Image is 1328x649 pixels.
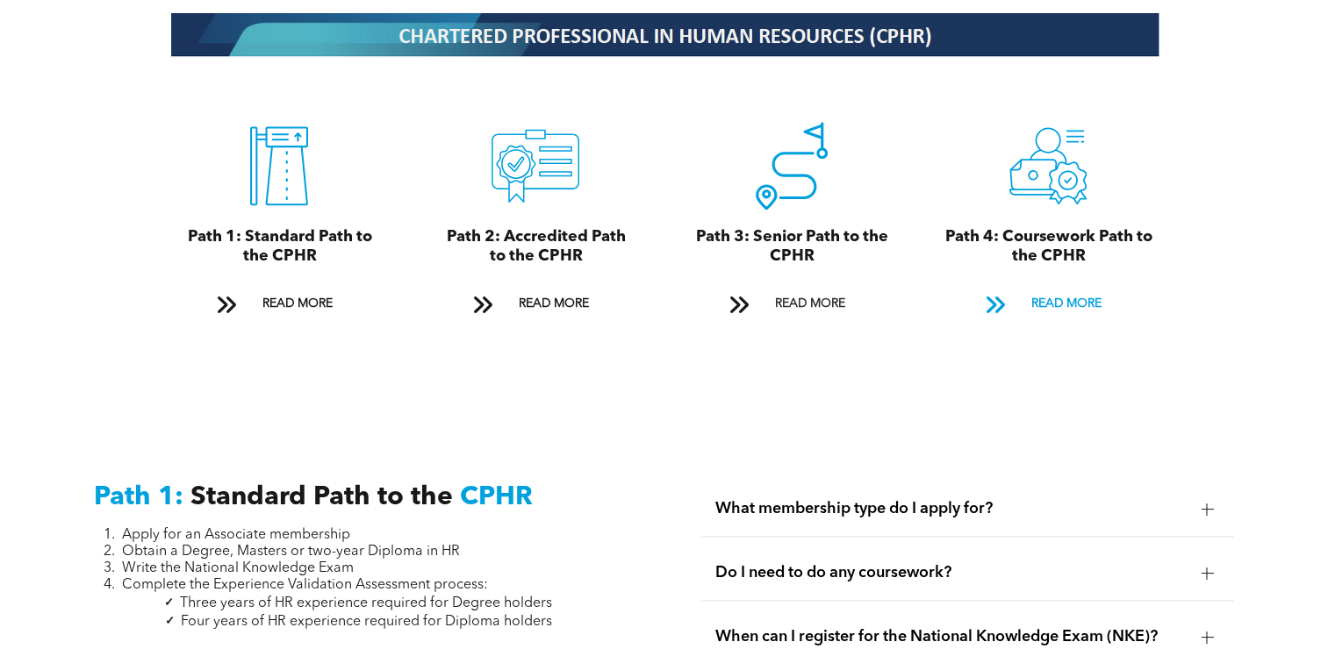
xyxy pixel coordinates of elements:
[460,484,533,510] span: CPHR
[715,563,1187,582] span: Do I need to do any coursework?
[122,528,350,542] span: Apply for an Associate membership
[187,229,371,264] span: Path 1: Standard Path to the CPHR
[973,288,1123,320] a: READ MORE
[715,627,1187,646] span: When can I register for the National Knowledge Exam (NKE)?
[204,288,355,320] a: READ MORE
[181,615,552,629] span: Four years of HR experience required for Diploma holders
[512,288,594,320] span: READ MORE
[255,288,338,320] span: READ MORE
[768,288,851,320] span: READ MORE
[1024,288,1107,320] span: READ MORE
[94,484,183,510] span: Path 1:
[122,561,354,575] span: Write the National Knowledge Exam
[696,229,888,264] span: Path 3: Senior Path to the CPHR
[460,288,611,320] a: READ MORE
[715,499,1187,518] span: What membership type do I apply for?
[716,288,867,320] a: READ MORE
[446,229,625,264] span: Path 2: Accredited Path to the CPHR
[122,545,460,559] span: Obtain a Degree, Masters or two-year Diploma in HR
[180,596,552,610] span: Three years of HR experience required for Degree holders
[944,229,1152,264] span: Path 4: Coursework Path to the CPHR
[122,578,488,592] span: Complete the Experience Validation Assessment process:
[190,484,453,510] span: Standard Path to the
